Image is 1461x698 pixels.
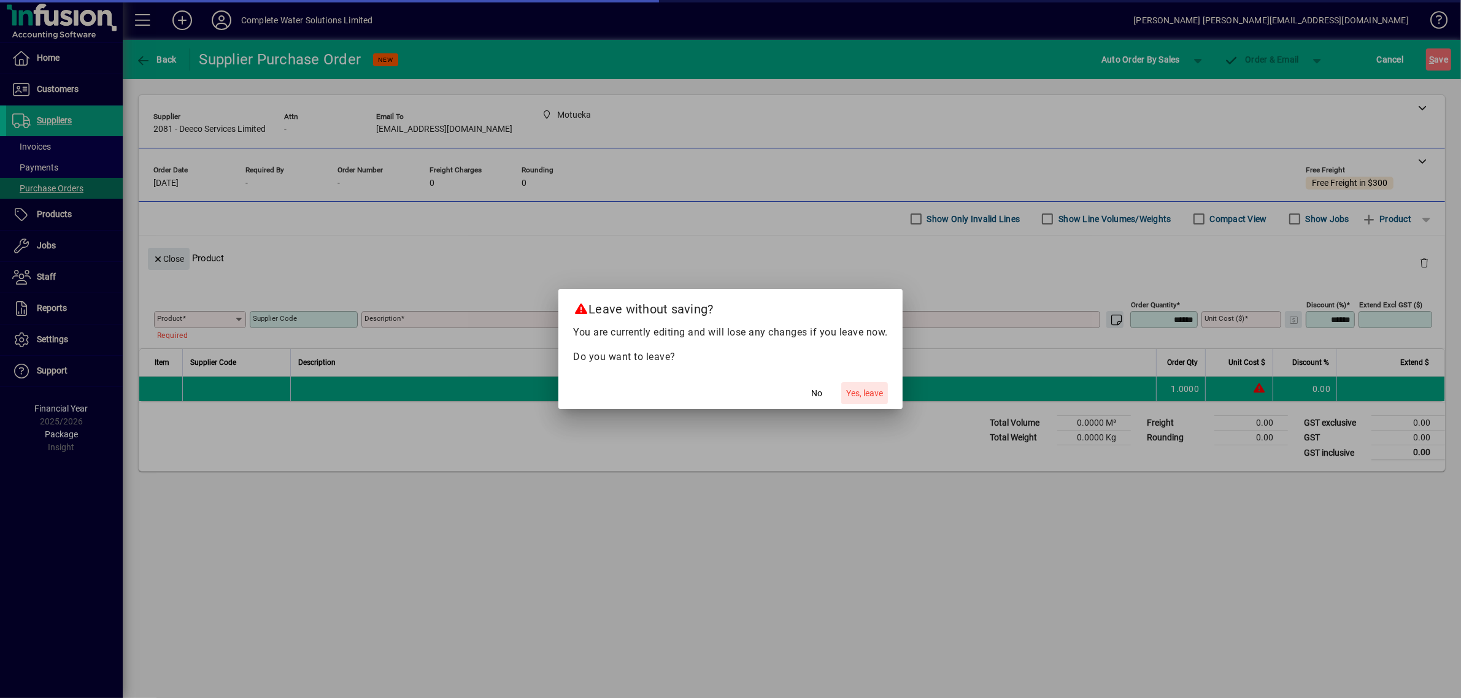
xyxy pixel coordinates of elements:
h2: Leave without saving? [558,289,903,324]
span: No [811,387,822,400]
button: Yes, leave [841,382,888,404]
p: Do you want to leave? [573,350,888,364]
p: You are currently editing and will lose any changes if you leave now. [573,325,888,340]
button: No [797,382,836,404]
span: Yes, leave [846,387,883,400]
